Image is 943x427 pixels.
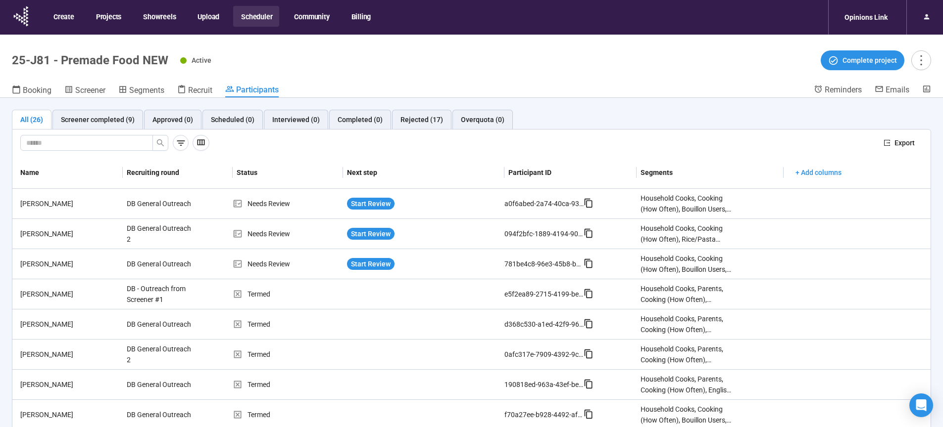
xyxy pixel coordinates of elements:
div: Termed [233,409,343,420]
div: f70a27ee-b928-4492-afed-e594e5aece1c [504,409,584,420]
div: Household Cooks, Parents, Cooking (How Often), Bouillon Users, Rice/Pasta Users, English Speaking [641,283,732,305]
span: Segments [129,85,164,95]
span: + Add columns [795,167,842,178]
div: 0afc317e-7909-4392-9c10-5a357073061e [504,349,584,360]
button: more [911,50,931,70]
div: Household Cooks, Parents, Cooking (How Often), Bouillon Users, Rice/Pasta Users, English Speaking [641,313,732,335]
div: [PERSON_NAME] [16,319,123,330]
button: Create [46,6,81,27]
a: Emails [875,85,909,96]
div: Household Cooks, Cooking (How Often), Bouillon Users, Rice/Pasta Users, English Speaking [641,253,732,275]
th: Recruiting round [123,157,233,189]
a: Screener [64,85,105,97]
div: [PERSON_NAME] [16,409,123,420]
button: Projects [88,6,128,27]
div: DB General Outreach 2 [123,219,197,249]
div: 781be4c8-96e3-45b8-b334-f61fa14c3c25 [504,258,584,269]
button: + Add columns [788,165,849,180]
div: DB General Outreach [123,405,197,424]
div: a0f6abed-2a74-40ca-9396-71052a392f80 [504,198,584,209]
div: Household Cooks, Parents, Cooking (How Often), Bouillon Users, Rice/Pasta Users, English Speaking [641,343,732,365]
div: e5f2ea89-2715-4199-be4f-f3e6918c1923 [504,289,584,299]
div: Completed (0) [338,114,383,125]
div: Open Intercom Messenger [909,393,933,417]
div: Approved (0) [152,114,193,125]
a: Segments [118,85,164,97]
button: Scheduler [233,6,279,27]
div: DB General Outreach [123,315,197,334]
div: [PERSON_NAME] [16,228,123,239]
div: Termed [233,289,343,299]
button: Start Review [347,228,395,240]
button: Start Review [347,198,395,210]
span: export [884,139,891,146]
button: Upload [190,6,226,27]
span: Recruit [188,85,212,95]
a: Booking [12,85,51,97]
div: 094f2bfc-1889-4194-904a-09a0aa7bdf45 [504,228,584,239]
span: search [156,139,164,147]
div: Household Cooks, Cooking (How Often), Bouillon Users, Rice/Pasta Users, English Speaking [641,193,732,214]
span: more [914,53,928,67]
div: DB - Outreach from Screener #1 [123,279,197,309]
button: exportExport [876,135,923,151]
span: Start Review [351,258,391,269]
button: Billing [344,6,378,27]
div: Rejected (17) [400,114,443,125]
span: Start Review [351,198,391,209]
div: Interviewed (0) [272,114,320,125]
span: Active [192,56,211,64]
div: DB General Outreach [123,255,197,273]
a: Reminders [814,85,862,96]
a: Recruit [177,85,212,97]
button: Community [286,6,336,27]
span: Booking [23,85,51,95]
div: Termed [233,349,343,360]
div: Household Cooks, Cooking (How Often), Rice/Pasta Users, English Speaking [641,223,732,245]
h1: 25-J81 - Premade Food NEW [12,53,168,67]
span: Participants [236,85,279,94]
th: Status [233,157,343,189]
div: Screener completed (9) [61,114,135,125]
div: Needs Review [233,198,343,209]
div: [PERSON_NAME] [16,379,123,390]
th: Participant ID [504,157,637,189]
div: 190818ed-963a-43ef-bef3-2d5a33ab33a5 [504,379,584,390]
span: Complete project [843,55,897,66]
th: Next step [343,157,504,189]
button: search [152,135,168,151]
span: Reminders [825,85,862,94]
div: [PERSON_NAME] [16,349,123,360]
th: Segments [637,157,784,189]
span: Emails [886,85,909,94]
span: Screener [75,85,105,95]
div: Household Cooks, Cooking (How Often), Bouillon Users, Rice/Pasta Users, English Speaking [641,404,732,426]
div: DB General Outreach 2 [123,340,197,369]
div: Needs Review [233,258,343,269]
div: [PERSON_NAME] [16,198,123,209]
div: DB General Outreach [123,375,197,394]
span: Start Review [351,228,391,239]
div: d368c530-a1ed-42f9-9609-c89ebd7e6a53 [504,319,584,330]
button: Showreels [135,6,183,27]
div: All (26) [20,114,43,125]
div: Household Cooks, Parents, Cooking (How Often), English Speaking [641,374,732,395]
th: Name [12,157,123,189]
div: Termed [233,319,343,330]
div: Opinions Link [839,8,893,27]
div: [PERSON_NAME] [16,289,123,299]
a: Participants [225,85,279,97]
div: Termed [233,379,343,390]
div: DB General Outreach [123,194,197,213]
div: Needs Review [233,228,343,239]
div: [PERSON_NAME] [16,258,123,269]
div: Scheduled (0) [211,114,254,125]
button: Complete project [821,50,904,70]
div: Overquota (0) [461,114,504,125]
span: Export [894,137,915,148]
button: Start Review [347,258,395,270]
